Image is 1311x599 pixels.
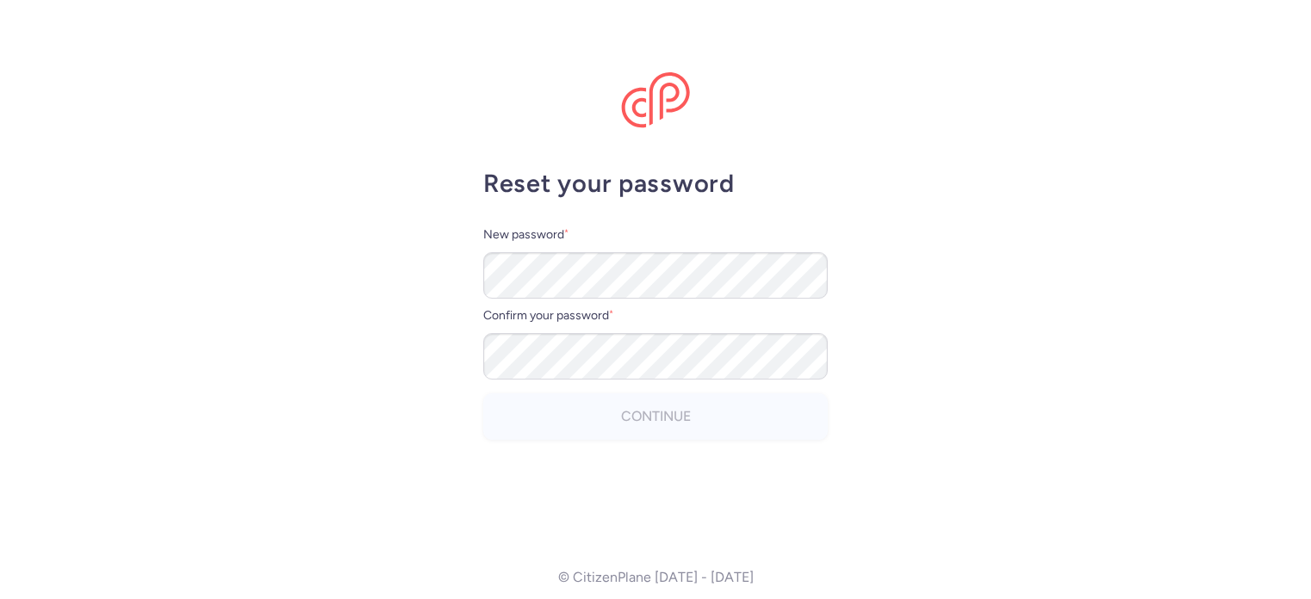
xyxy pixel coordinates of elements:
h1: Reset your password [483,170,828,197]
label: New password [483,225,828,245]
img: CitizenPlane logo [621,72,690,129]
label: Confirm your password [483,306,828,326]
p: © CitizenPlane [DATE] - [DATE] [558,570,754,585]
span: Continue [621,409,691,424]
button: Continue [483,393,828,440]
